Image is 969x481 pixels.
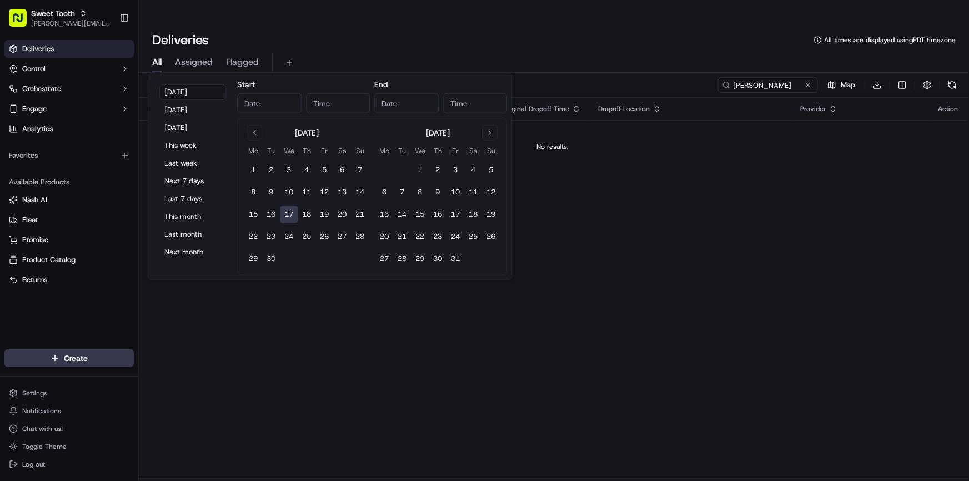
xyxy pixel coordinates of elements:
[411,161,429,179] button: 1
[426,127,450,138] div: [DATE]
[11,11,33,33] img: Nash
[482,125,498,141] button: Go to next month
[244,206,262,223] button: 15
[375,228,393,245] button: 20
[226,56,259,69] span: Flagged
[22,215,38,225] span: Fleet
[159,120,226,136] button: [DATE]
[11,144,74,153] div: Past conversations
[411,228,429,245] button: 22
[4,403,134,419] button: Notifications
[4,60,134,78] button: Control
[482,183,500,201] button: 12
[351,161,369,179] button: 7
[31,8,75,19] span: Sweet Tooth
[262,161,280,179] button: 2
[464,206,482,223] button: 18
[247,125,262,141] button: Go to previous month
[4,439,134,454] button: Toggle Theme
[429,250,446,268] button: 30
[111,275,134,284] span: Pylon
[237,93,302,113] input: Date
[393,206,411,223] button: 14
[351,206,369,223] button: 21
[4,147,134,164] div: Favorites
[938,104,958,113] div: Action
[800,104,826,113] span: Provider
[4,251,134,269] button: Product Catalog
[446,161,464,179] button: 3
[92,172,96,181] span: •
[4,191,134,209] button: Nash AI
[244,145,262,157] th: Monday
[244,161,262,179] button: 1
[393,183,411,201] button: 7
[393,145,411,157] th: Tuesday
[315,228,333,245] button: 26
[4,100,134,118] button: Engage
[599,104,650,113] span: Dropoff Location
[159,244,226,260] button: Next month
[262,206,280,223] button: 16
[89,202,112,211] span: [DATE]
[159,227,226,242] button: Last month
[411,206,429,223] button: 15
[4,4,115,31] button: Sweet Tooth[PERSON_NAME][EMAIL_ADDRESS][DOMAIN_NAME]
[446,183,464,201] button: 10
[315,145,333,157] th: Friday
[22,424,63,433] span: Chat with us!
[718,77,818,93] input: Type to search
[143,142,962,151] div: No results.
[244,228,262,245] button: 22
[411,145,429,157] th: Wednesday
[482,228,500,245] button: 26
[446,145,464,157] th: Friday
[280,145,298,157] th: Wednesday
[22,84,61,94] span: Orchestrate
[159,84,226,100] button: [DATE]
[22,195,47,205] span: Nash AI
[429,228,446,245] button: 23
[34,172,90,181] span: [PERSON_NAME]
[22,442,67,451] span: Toggle Theme
[280,183,298,201] button: 10
[11,249,20,258] div: 📗
[945,77,960,93] button: Refresh
[482,145,500,157] th: Sunday
[298,228,315,245] button: 25
[315,206,333,223] button: 19
[482,206,500,223] button: 19
[64,353,88,364] span: Create
[822,77,860,93] button: Map
[393,228,411,245] button: 21
[375,250,393,268] button: 27
[22,255,76,265] span: Product Catalog
[50,106,182,117] div: Start new chat
[280,206,298,223] button: 17
[333,228,351,245] button: 27
[159,209,226,224] button: This month
[22,104,47,114] span: Engage
[375,183,393,201] button: 6
[464,161,482,179] button: 4
[503,104,570,113] span: Original Dropoff Time
[280,161,298,179] button: 3
[159,191,226,207] button: Last 7 days
[4,349,134,367] button: Create
[31,19,111,28] button: [PERSON_NAME][EMAIL_ADDRESS][DOMAIN_NAME]
[4,211,134,229] button: Fleet
[22,44,54,54] span: Deliveries
[446,228,464,245] button: 24
[22,389,47,398] span: Settings
[22,203,31,212] img: 1736555255976-a54dd68f-1ca7-489b-9aae-adbdc363a1c4
[11,192,29,209] img: Regen Pajulas
[11,44,202,62] p: Welcome 👋
[244,183,262,201] button: 8
[152,56,162,69] span: All
[105,248,178,259] span: API Documentation
[4,385,134,401] button: Settings
[159,173,226,189] button: Next 7 days
[175,56,213,69] span: Assigned
[159,138,226,153] button: This week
